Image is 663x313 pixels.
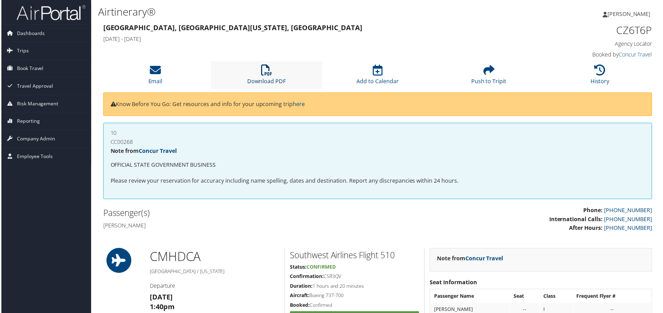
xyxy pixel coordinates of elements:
strong: After Hours: [570,225,604,233]
span: Travel Approval [16,78,52,95]
a: [PHONE_NUMBER] [605,216,654,224]
strong: 1:40pm [149,303,174,313]
span: Risk Management [16,95,57,113]
span: [PERSON_NAME] [609,10,652,18]
a: [PHONE_NUMBER] [605,207,654,215]
h4: Departure [149,283,279,291]
h2: Southwest Airlines Flight 510 [290,250,420,262]
a: Email [148,69,162,85]
span: Dashboards [16,25,44,42]
th: Seat [511,291,540,304]
strong: Note from [438,255,504,263]
h2: Passenger(s) [102,208,373,220]
strong: Status: [290,265,307,271]
th: Class [541,291,574,304]
strong: Phone: [585,207,604,215]
span: Employee Tools [16,148,52,166]
strong: Aircraft: [290,293,309,300]
a: Concur Travel [138,148,176,155]
strong: Duration: [290,284,312,290]
strong: [DATE] [149,294,172,303]
h4: [DATE] - [DATE] [102,35,513,43]
span: Confirmed [307,265,336,271]
a: Add to Calendar [357,69,399,85]
h1: Airtinerary® [97,5,472,19]
strong: [GEOGRAPHIC_DATA], [GEOGRAPHIC_DATA] [US_STATE], [GEOGRAPHIC_DATA] [102,23,363,32]
p: OFFICIAL STATE GOVERNMENT BUSINESS [110,161,646,170]
h1: CMH DCA [149,249,279,267]
a: Concur Travel [620,51,654,59]
strong: Seat Information [430,280,478,287]
h4: [PERSON_NAME] [102,223,373,230]
a: [PERSON_NAME] [604,3,659,24]
h5: Boeing 737-700 [290,293,420,300]
h4: Booked by [524,51,654,59]
img: airportal-logo.png [15,5,85,21]
a: History [592,69,611,85]
a: [PHONE_NUMBER] [605,225,654,233]
th: Frequent Flyer # [574,291,653,304]
strong: Note from [110,148,176,155]
span: Trips [16,42,27,60]
h1: CZ6T6P [524,23,654,37]
h5: CSR3QV [290,274,420,281]
p: Know Before You Go: Get resources and info for your upcoming trip [110,100,646,109]
a: Download PDF [247,69,286,85]
a: Push to Tripit [472,69,507,85]
p: Please review your reservation for accuracy including name spelling, dates and destination. Repor... [110,177,646,186]
h5: 1 hours and 20 minutes [290,284,420,291]
span: Book Travel [16,60,42,77]
a: Concur Travel [466,255,504,263]
span: Company Admin [16,131,54,148]
th: Passenger Name [431,291,510,304]
h5: [GEOGRAPHIC_DATA] / [US_STATE] [149,269,279,276]
strong: Booked: [290,303,310,310]
a: here [293,101,305,108]
span: Reporting [16,113,38,130]
h4: 10 [110,131,646,136]
h4: Agency Locator [524,40,654,48]
h4: CC00268 [110,140,646,145]
h5: Confirmed [290,303,420,310]
strong: International Calls: [550,216,604,224]
strong: Confirmation: [290,274,324,281]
